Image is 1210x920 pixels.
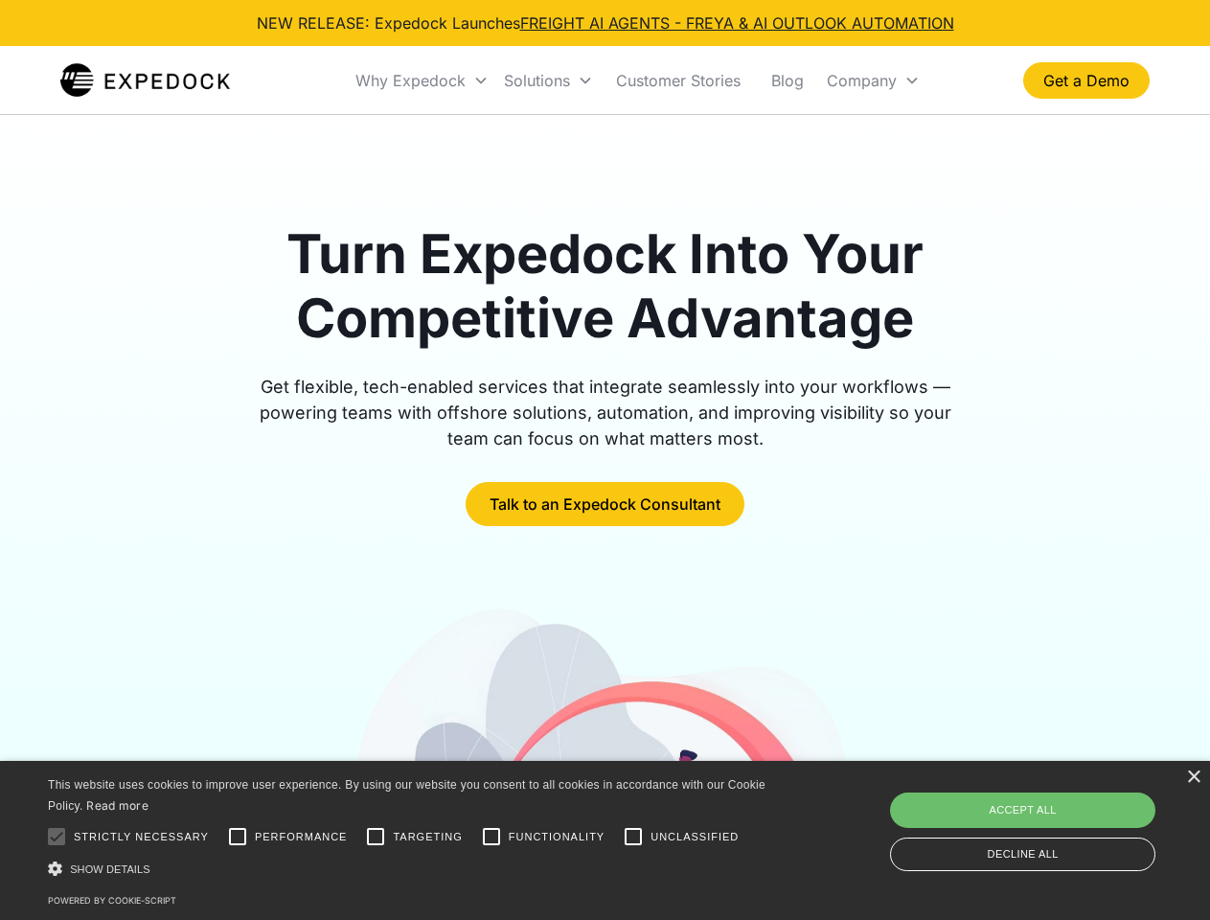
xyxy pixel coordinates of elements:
[504,71,570,90] div: Solutions
[238,374,973,451] div: Get flexible, tech-enabled services that integrate seamlessly into your workflows — powering team...
[496,48,601,113] div: Solutions
[891,713,1210,920] iframe: Chat Widget
[651,829,739,845] span: Unclassified
[70,863,150,875] span: Show details
[238,222,973,351] h1: Turn Expedock Into Your Competitive Advantage
[48,778,765,814] span: This website uses cookies to improve user experience. By using our website you consent to all coo...
[509,829,605,845] span: Functionality
[255,829,348,845] span: Performance
[60,61,230,100] img: Expedock Logo
[86,798,148,813] a: Read more
[74,829,209,845] span: Strictly necessary
[355,71,466,90] div: Why Expedock
[756,48,819,113] a: Blog
[601,48,756,113] a: Customer Stories
[48,859,772,879] div: Show details
[348,48,496,113] div: Why Expedock
[1023,62,1150,99] a: Get a Demo
[827,71,897,90] div: Company
[520,13,954,33] a: FREIGHT AI AGENTS - FREYA & AI OUTLOOK AUTOMATION
[466,482,744,526] a: Talk to an Expedock Consultant
[393,829,462,845] span: Targeting
[48,895,176,906] a: Powered by cookie-script
[60,61,230,100] a: home
[819,48,927,113] div: Company
[257,11,954,34] div: NEW RELEASE: Expedock Launches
